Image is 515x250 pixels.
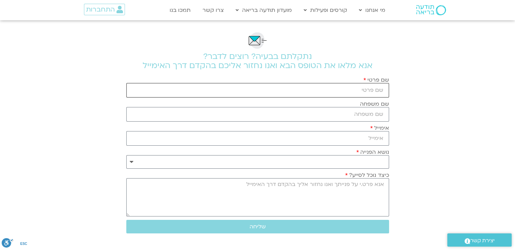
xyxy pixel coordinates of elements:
label: אימייל [370,125,389,131]
span: התחברות [86,6,115,13]
a: מועדון תודעה בריאה [232,4,295,17]
img: תודעה בריאה [416,5,446,15]
a: תמכו בנו [166,4,194,17]
label: נושא הפנייה [356,149,389,155]
label: שם פרטי [363,77,389,83]
input: שם משפחה [126,107,389,122]
input: שם פרטי [126,83,389,98]
span: יצירת קשר [470,236,495,245]
h2: נתקלתם בבעיה? רוצים לדבר? אנא מלאו את הטופס הבא ואנו נחזור אליכם בהקדם דרך האימייל [126,52,389,70]
a: יצירת קשר [447,233,512,247]
label: שם משפחה [360,101,389,107]
a: צרו קשר [199,4,227,17]
button: שליחה [126,220,389,233]
input: אימייל [126,131,389,146]
label: כיצד נוכל לסייע? [345,172,389,178]
span: שליחה [250,224,266,230]
form: טופס חדש [126,77,389,237]
a: התחברות [84,4,125,15]
a: מי אנחנו [356,4,389,17]
a: קורסים ופעילות [300,4,350,17]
